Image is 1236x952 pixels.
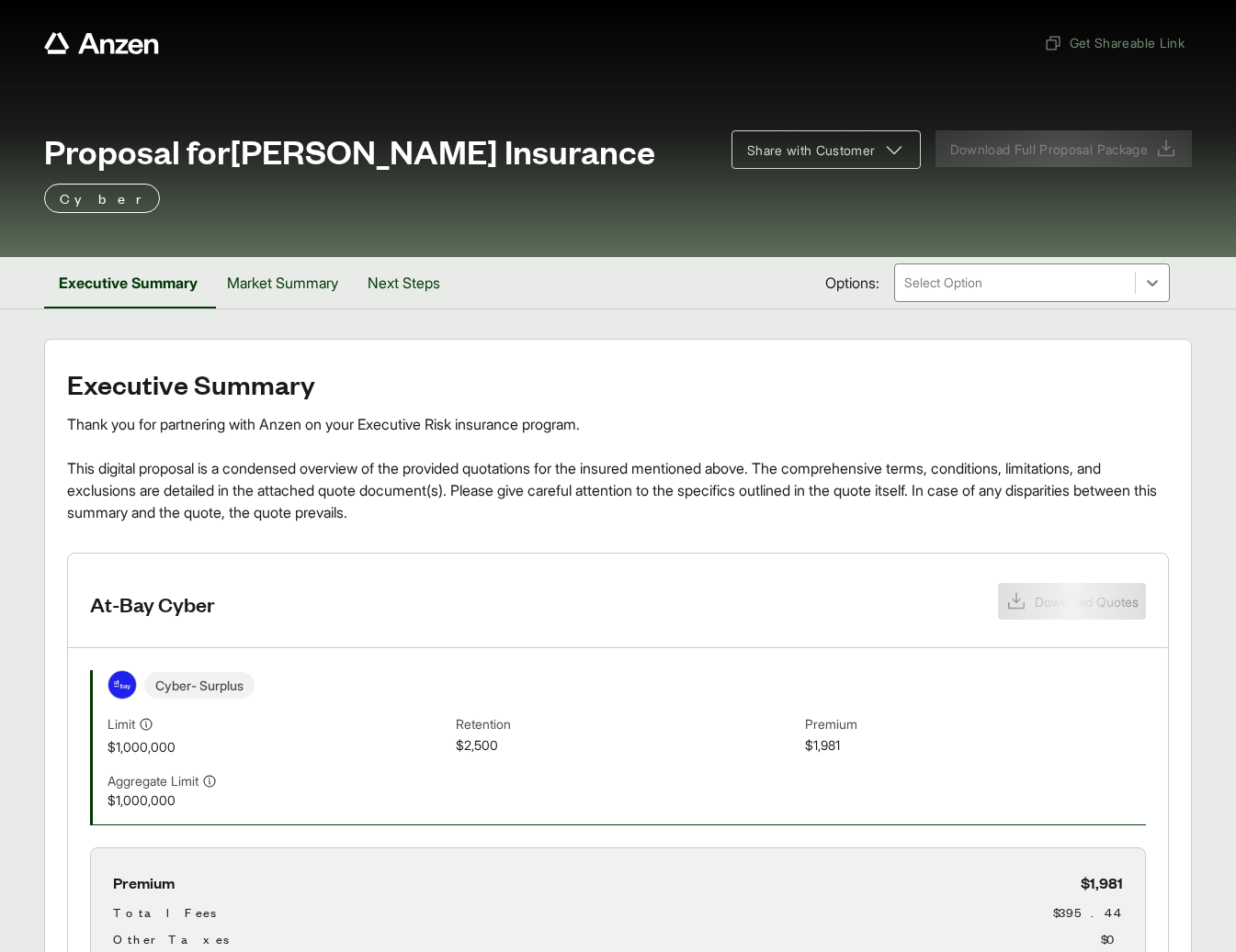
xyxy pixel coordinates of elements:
span: Other Taxes [113,929,229,948]
img: At-Bay [108,671,136,699]
span: $1,981 [1081,870,1123,895]
h2: Executive Summary [67,369,1169,398]
h3: At-Bay Cyber [90,590,215,618]
span: Share with Customer [747,140,876,160]
span: $1,000,000 [108,737,448,756]
span: Retention [456,714,797,735]
span: $395.44 [1053,902,1123,922]
span: Premium [113,870,175,895]
a: Anzen website [44,32,159,54]
span: $1,000,000 [108,790,448,810]
button: Executive Summary [44,257,212,308]
div: Thank you for partnering with Anzen on your Executive Risk insurance program. This digital propos... [67,413,1169,523]
span: Download Full Proposal Package [950,140,1149,159]
span: $1,981 [805,735,1146,756]
span: Get Shareable Link [1044,33,1185,52]
span: $0 [1101,929,1123,948]
span: $2,500 [456,735,797,756]
button: Get Shareable Link [1037,26,1192,60]
span: Premium [805,714,1146,735]
button: Next Steps [353,257,455,308]
button: Market Summary [212,257,353,308]
span: Cyber - Surplus [144,672,255,699]
button: Share with Customer [731,130,921,169]
span: Total Fees [113,902,216,922]
span: Limit [108,714,135,734]
span: Aggregate Limit [108,771,198,790]
span: Options: [825,272,879,294]
span: Proposal for [PERSON_NAME] Insurance [44,132,655,169]
p: Cyber [60,187,144,209]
